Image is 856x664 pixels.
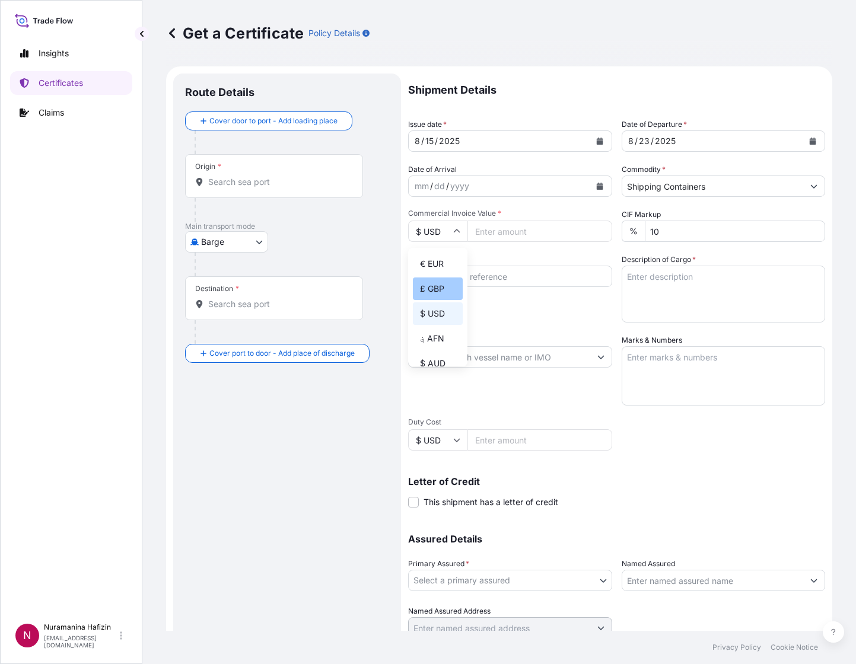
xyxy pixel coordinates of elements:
[622,570,804,591] input: Assured Name
[622,254,696,266] label: Description of Cargo
[166,24,304,43] p: Get a Certificate
[413,327,463,350] div: ؋ AFN
[635,134,638,148] div: /
[645,221,826,242] input: Enter percentage between 0 and 24%
[638,134,651,148] div: day,
[771,643,818,652] a: Cookie Notice
[10,71,132,95] a: Certificates
[39,77,83,89] p: Certificates
[195,284,239,293] div: Destination
[622,119,687,130] span: Date of Departure
[413,302,463,325] div: $ USD
[39,107,64,119] p: Claims
[413,179,430,193] div: month,
[10,41,132,65] a: Insights
[408,209,612,218] span: Commercial Invoice Value
[467,429,612,451] input: Enter amount
[208,298,348,310] input: Destination
[185,344,370,363] button: Cover port to door - Add place of discharge
[590,177,609,196] button: Calendar
[590,346,612,368] button: Show suggestions
[622,558,675,570] label: Named Assured
[408,570,612,591] button: Select a primary assured
[408,119,447,130] span: Issue date
[435,134,438,148] div: /
[195,162,221,171] div: Origin
[209,347,355,359] span: Cover port to door - Add place of discharge
[438,134,461,148] div: year,
[430,179,433,193] div: /
[308,27,360,39] p: Policy Details
[185,222,389,231] p: Main transport mode
[44,634,117,649] p: [EMAIL_ADDRESS][DOMAIN_NAME]
[413,134,421,148] div: month,
[413,574,510,586] span: Select a primary assured
[449,179,470,193] div: year,
[185,111,352,130] button: Cover door to port - Add loading place
[424,496,558,508] span: This shipment has a letter of credit
[651,134,654,148] div: /
[408,477,825,486] p: Letter of Credit
[446,179,449,193] div: /
[408,605,491,617] label: Named Assured Address
[627,134,635,148] div: month,
[654,134,677,148] div: year,
[409,617,590,639] input: Named Assured Address
[408,164,457,175] span: Date of Arrival
[408,266,612,287] input: Enter booking reference
[408,534,825,544] p: Assured Details
[467,221,612,242] input: Enter amount
[622,334,682,346] label: Marks & Numbers
[23,630,31,641] span: N
[712,643,761,652] a: Privacy Policy
[413,277,463,300] div: £ GBP
[421,134,424,148] div: /
[622,221,645,242] div: %
[409,346,590,368] input: Type to search vessel name or IMO
[209,115,338,127] span: Cover door to port - Add loading place
[408,74,825,107] p: Shipment Details
[803,132,822,151] button: Calendar
[413,253,463,275] div: € EUR
[590,132,609,151] button: Calendar
[408,417,612,427] span: Duty Cost
[39,47,69,59] p: Insights
[185,85,254,100] p: Route Details
[10,101,132,124] a: Claims
[408,558,469,570] span: Primary Assured
[424,134,435,148] div: day,
[185,231,268,253] button: Select transport
[590,617,612,639] button: Show suggestions
[622,164,666,175] label: Commodity
[622,175,804,197] input: Type to search commodity
[803,175,825,197] button: Show suggestions
[433,179,446,193] div: day,
[44,622,117,632] p: Nuramanina Hafizin
[413,352,463,375] div: $ AUD
[208,176,348,188] input: Origin
[622,209,661,221] label: CIF Markup
[803,570,825,591] button: Show suggestions
[201,236,224,248] span: Barge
